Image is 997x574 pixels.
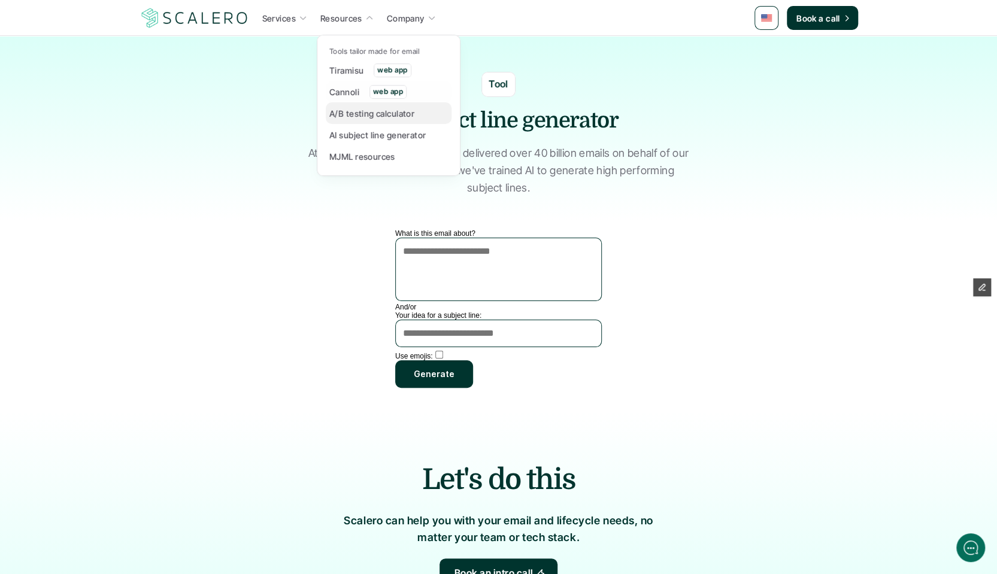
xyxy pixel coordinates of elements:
[489,77,508,92] p: Tool
[956,533,985,562] iframe: gist-messenger-bubble-iframe
[36,8,225,31] div: [PERSON_NAME]Back on [DATE]
[331,512,666,547] p: Scalero can help you with your email and lifecycle needs, no matter your team or tech stack.
[329,86,359,98] p: Cannoli
[329,64,363,77] p: Tiramisu
[262,12,296,25] p: Services
[395,311,481,320] label: Your idea for a subject line:
[326,145,451,167] a: MJML resources
[973,278,991,296] button: Edit Framer Content
[395,303,416,311] label: And/or
[796,12,840,25] p: Book a call
[326,102,451,124] a: A/B testing calculator
[45,23,124,31] div: Back on [DATE]
[326,124,451,145] a: AI subject line generator
[329,47,419,56] p: Tools tailor made for email
[395,360,473,388] button: Generate
[435,351,443,359] input: Use emojis:
[326,59,451,81] a: Tiramisuweb app
[182,397,208,430] button: />GIF
[373,87,403,96] p: web app
[326,81,451,102] a: Cannoliweb app
[140,7,250,29] img: Scalero company logotype
[377,66,407,74] p: web app
[320,12,362,25] p: Resources
[329,129,426,141] p: AI subject line generator
[190,410,200,416] tspan: GIF
[187,460,810,500] h2: Let's do this
[329,107,414,120] p: A/B testing calculator
[187,408,203,418] g: />
[787,6,858,30] a: Book a call
[395,229,475,238] label: What is this email about?
[319,106,678,136] h1: AI subject line generator
[387,12,425,25] p: Company
[329,150,395,163] p: MJML resources
[304,145,693,196] p: At [GEOGRAPHIC_DATA], we’ve delivered over 40 billion emails on behalf of our clients. Based on t...
[45,8,124,21] div: [PERSON_NAME]
[100,384,151,391] span: We run on Gist
[395,352,433,360] label: Use emojis:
